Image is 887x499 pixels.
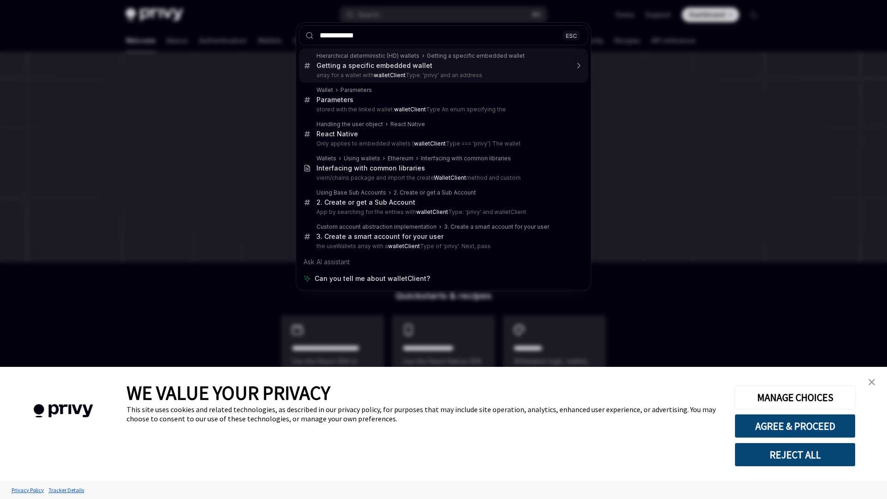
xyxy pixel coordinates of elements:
b: WalletClient [434,174,466,181]
div: Parameters [340,86,372,94]
p: the useWallets array with a Type of 'privy'. Next, pass [316,243,569,250]
button: MANAGE CHOICES [735,385,856,409]
div: Getting a specific embedded wallet [427,52,525,60]
div: React Native [390,121,425,128]
b: walletClient [388,243,420,249]
div: 3. Create a smart account for your user [444,223,549,231]
p: App by searching for the entries with Type: 'privy' and walletClient [316,208,569,216]
a: Tracker Details [46,482,86,498]
div: 3. Create a smart account for your user [316,232,443,241]
p: Only applies to embedded wallets ( Type === 'privy') The wallet [316,140,569,147]
div: Getting a specific embedded wallet [316,61,432,70]
button: AGREE & PROCEED [735,414,856,438]
div: Handling the user object [316,121,383,128]
p: array for a wallet with Type: 'privy' and an address [316,72,569,79]
div: ESC [563,30,580,40]
p: viem/chains package and import the create method and custom [316,174,569,182]
div: Wallet [316,86,333,94]
b: walletClient [374,72,406,79]
img: close banner [869,379,875,385]
div: Using wallets [344,155,380,162]
div: 2. Create or get a Sub Account [394,189,476,196]
div: Interfacing with common libraries [421,155,511,162]
div: Interfacing with common libraries [316,164,425,172]
div: Wallets [316,155,336,162]
div: Hierarchical deterministic (HD) wallets [316,52,419,60]
b: walletClient [394,106,426,113]
span: WE VALUE YOUR PRIVACY [127,381,330,405]
a: close banner [863,373,881,391]
div: Parameters [316,96,353,104]
b: walletClient [414,140,446,147]
div: Ethereum [388,155,413,162]
img: company logo [14,391,113,431]
button: REJECT ALL [735,443,856,467]
a: Privacy Policy [9,482,46,498]
div: 2. Create or get a Sub Account [316,198,415,207]
div: React Native [316,130,358,138]
div: This site uses cookies and related technologies, as described in our privacy policy, for purposes... [127,405,721,423]
div: Ask AI assistant [299,254,588,270]
div: Using Base Sub Accounts [316,189,386,196]
span: Can you tell me about walletClient? [315,274,430,283]
div: Custom account abstraction implementation [316,223,437,231]
b: walletClient [416,208,448,215]
p: stored with the linked wallet. Type An enum specifying the [316,106,569,113]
